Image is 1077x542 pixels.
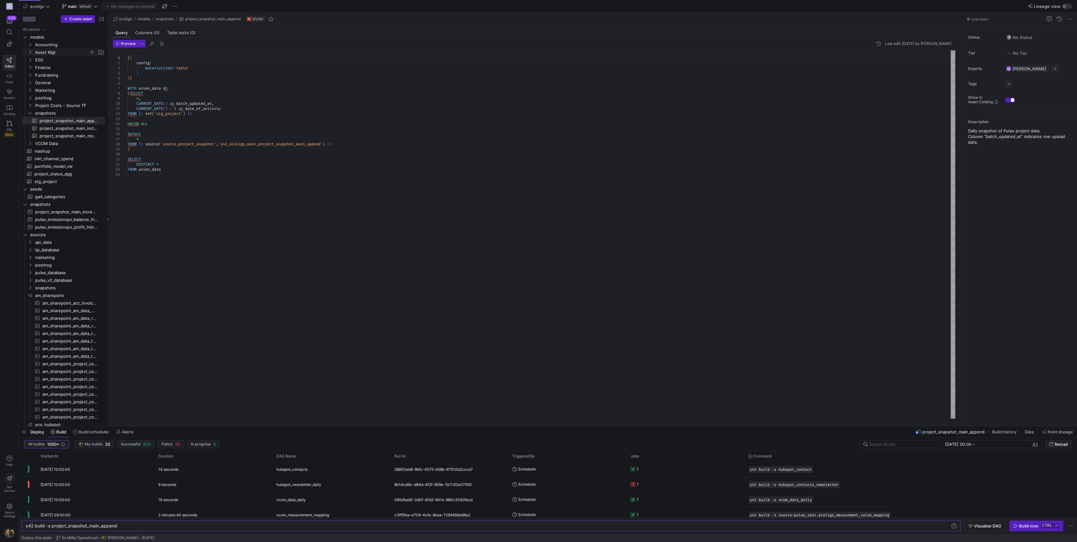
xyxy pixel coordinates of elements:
span: am_sharepoint_acc_invoices_consolidated_tab​​​​​​​​​ [42,299,98,307]
a: am_sharepoint_am_data_mpa_detail​​​​​​​​​ [22,307,105,314]
span: Successful [121,442,141,446]
div: 13 [113,116,120,121]
span: union_data [139,86,161,91]
div: Press SPACE to select this row. [22,26,105,33]
input: Search Builds [869,442,933,447]
span: am_sharepoint_am_data_mpa_detail​​​​​​​​​ [42,307,98,314]
img: No status [1006,35,1011,40]
span: ) [322,142,325,147]
a: project_snapshot_main_incl_domo​​​​​​​​​​ [22,124,105,132]
span: Tags [968,82,1000,86]
span: ecoligo [119,17,132,21]
div: 7 [113,86,120,91]
span: 30 [175,442,180,447]
div: 1 [113,55,120,60]
img: undefined [247,17,251,21]
a: Spacesettings [3,501,16,521]
span: date_of_activity [185,106,221,111]
span: vcom_measurement_mapping [276,507,329,522]
div: Build now [1019,523,1038,528]
span: AS [163,86,167,91]
span: project_snapshot_main_monthly_vw​​​​​​​​​​ [40,132,98,140]
span: [DATE] [142,536,154,540]
span: { [139,142,141,147]
span: am_sharepoint_project_costs_omcontracts​​​​​​​​​ [42,391,98,398]
span: } [130,76,132,81]
span: } [329,142,331,147]
span: seeds [30,186,104,193]
span: as [170,101,174,106]
span: batch_updated_at [176,101,212,106]
button: ecoligo [22,2,52,10]
span: project_snapshot_main_incl_domo​​​​​​​​​​ [40,125,98,132]
span: default [78,4,92,9]
span: Show in Asset Catalog [968,95,993,104]
a: stg_project​​​​​​​​​​ [22,178,105,185]
span: posthog [35,94,104,102]
span: Build scheduler [79,429,109,434]
span: materialized [145,66,172,71]
span: ( [128,91,130,96]
span: 20 [105,442,110,447]
span: - [170,106,172,111]
span: ref [145,111,152,116]
span: , [212,101,214,106]
span: 0 [213,442,216,447]
div: Press SPACE to select this row. [22,102,105,109]
span: marketing [35,254,104,261]
kbd: ⏎ [1054,523,1059,528]
a: project_snapshot_main_append​​​​​​​​​​ [22,117,105,124]
a: project_snapshot_main_monthly_vw​​​​​​​​​​ [22,132,105,140]
button: Build [48,426,69,437]
span: am_sharepoint_am_data_recorded_data_pre_2024​​​​​​​​​ [42,322,98,330]
span: FROM [128,111,136,116]
span: 'source_project_snapshot' [161,142,216,147]
button: Getstarted [3,470,16,495]
span: Status [968,35,1000,40]
button: Visualize DAG [964,520,1005,531]
button: Reload [1045,440,1072,448]
span: } [190,111,192,116]
span: portfolio_model_vw​​​​​​​​​​ [34,163,98,170]
span: main [68,4,77,9]
span: ALL [141,121,147,126]
span: am_sharepoint_am_data_table_fx​​​​​​​​​ [42,337,98,345]
button: Build history [989,426,1021,437]
span: SELECT [128,157,141,162]
span: Tier [968,51,1000,55]
div: 22 [113,162,120,167]
a: am_sharepoint_am_data_recorded_data_pre_2024​​​​​​​​​ [22,322,105,330]
span: am_sharepoint_project_costs_aar_detail​​​​​​​​​ [42,360,98,368]
span: Get started [4,485,15,493]
a: am_sharepoint_project_costs_ominvoices​​​​​​​​​ [22,398,105,406]
div: Press SPACE to select this row. [22,109,105,117]
span: No Tier [1006,51,1027,56]
div: AR [1006,66,1011,71]
span: Failed [161,442,172,446]
div: Press SPACE to select this row. [22,140,105,147]
a: am_sharepoint_project_costs_epra​​​​​​​​​ [22,375,105,383]
span: am_sharepoint_project_costs_epra​​​​​​​​​ [42,375,98,383]
span: WITH [128,86,136,91]
span: Marketing [35,87,104,94]
span: Preview [121,41,136,46]
div: Press SPACE to select this row. [22,86,105,94]
div: Press SPACE to select this row. [22,48,105,56]
span: In progress [191,442,211,446]
span: { [139,111,141,116]
span: } [327,142,329,147]
span: { [128,55,130,60]
span: Create asset [69,17,92,21]
div: Press SPACE to select this row. [22,41,105,48]
span: General [35,79,104,86]
span: 'table' [174,66,190,71]
button: 330 [3,15,16,27]
div: Press SPACE to select this row. [22,147,105,155]
p: Daily snapshot of Pulse project data. Column “batch_updated_at” indicates row upload date. [968,128,1074,145]
span: source [145,142,159,147]
span: Table tests [167,31,196,35]
span: pulse_emissionspv_balance_historical​​​​​​​ [35,216,98,223]
button: All builds1000+ [24,440,69,448]
a: Editor [3,55,16,71]
span: 'y42_ecoligo_main_project_snapshot_main_append' [218,142,322,147]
